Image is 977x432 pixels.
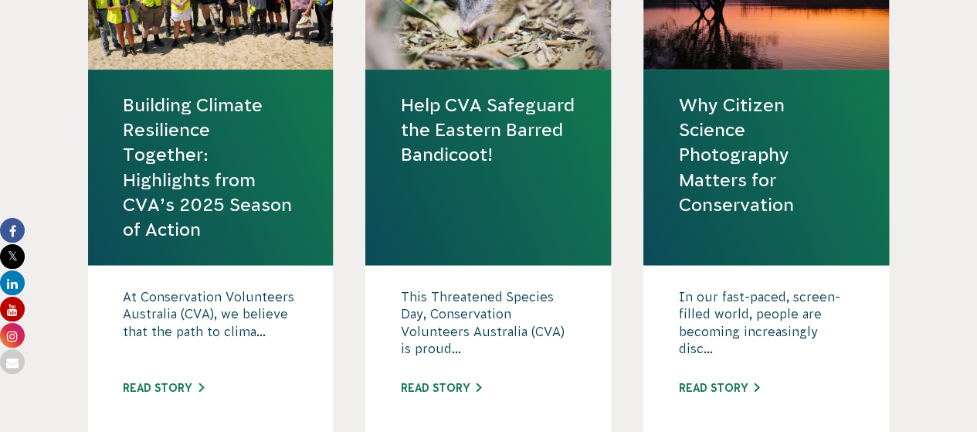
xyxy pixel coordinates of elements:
[123,288,299,366] p: At Conservation Volunteers Australia (CVA), we believe that the path to clima...
[678,288,854,366] p: In our fast-paced, screen-filled world, people are becoming increasingly disc...
[123,382,204,394] a: Read story
[400,93,576,168] a: Help CVA Safeguard the Eastern Barred Bandicoot!
[400,382,481,394] a: Read story
[678,382,759,394] a: Read story
[678,93,854,217] a: Why Citizen Science Photography Matters for Conservation
[123,93,299,242] a: Building Climate Resilience Together: Highlights from CVA’s 2025 Season of Action
[400,288,576,366] p: This Threatened Species Day, Conservation Volunteers Australia (CVA) is proud...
